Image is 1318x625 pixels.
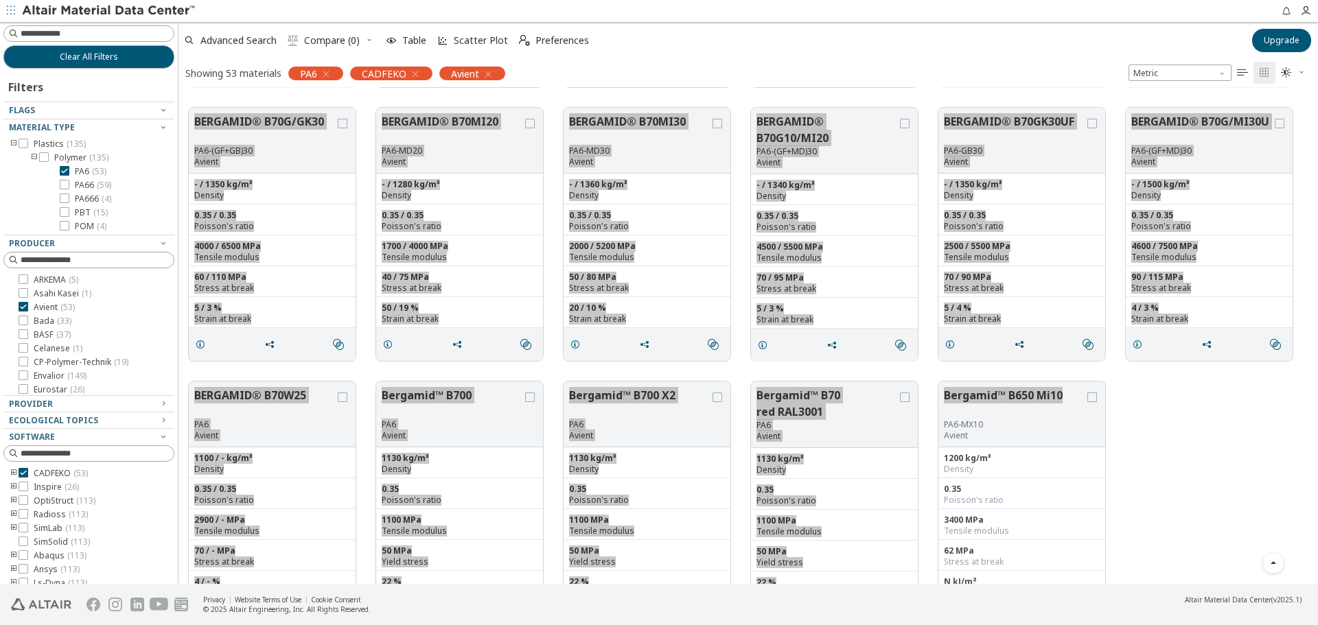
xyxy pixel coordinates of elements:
div: Density [756,464,912,475]
div: Poisson's ratio [569,495,725,506]
span: POM [75,221,106,232]
span: PBT [75,207,108,218]
span: ( 53 ) [92,165,106,177]
p: Avient [944,430,1085,441]
span: Metric [1129,64,1232,81]
button: Theme [1275,62,1311,84]
span: Compare (0) [304,36,360,45]
div: N kJ/m² [944,576,1100,587]
div: 0.35 / 0.35 [569,210,725,221]
button: Similar search [1264,331,1293,358]
button: BERGAMID® B70GK30UF [944,113,1085,145]
div: Yield stress [569,556,725,567]
p: Avient [569,156,710,167]
span: Ecological Topics [9,414,98,426]
div: 60 / 110 MPa [194,272,350,283]
div: PA6 [382,419,522,430]
div: Strain at break [569,314,725,325]
div: 1700 / 4000 MPa [382,241,537,252]
div: 50 MPa [569,545,725,556]
div: Poisson's ratio [382,495,537,506]
span: ( 113 ) [60,563,80,575]
i:  [1259,67,1270,78]
div: 3400 MPa [944,515,1100,526]
span: ( 53 ) [60,301,75,313]
div: Showing 53 materials [185,67,281,80]
span: ( 113 ) [69,508,88,520]
a: Cookie Consent [311,595,361,604]
span: Material Type [9,121,75,133]
div: 20 / 10 % [569,303,725,314]
span: ( 113 ) [71,536,90,547]
div: 50 MPa [756,546,912,557]
div: Strain at break [382,314,537,325]
div: - / 1340 kg/m³ [756,180,912,191]
div: 1130 kg/m³ [382,453,537,464]
button: Details [1126,331,1155,358]
div: PA6 [756,420,897,431]
span: Bada [34,316,71,327]
div: PA6-MX10 [944,419,1085,430]
button: Similar search [1076,331,1105,358]
p: Avient [194,156,335,167]
div: PA6-(GF+GB)30 [194,145,335,156]
i:  [1083,339,1094,350]
span: ( 53 ) [73,467,88,479]
div: 0.35 [569,484,725,495]
div: 90 / 115 MPa [1131,272,1287,283]
div: 1200 kg/m³ [944,453,1100,464]
span: ( 19 ) [114,356,128,368]
a: Website Terms of Use [235,595,301,604]
div: Tensile modulus [194,252,350,263]
button: Details [938,331,967,358]
button: Bergamid™ B700 [382,387,522,419]
div: Density [756,191,912,202]
button: Material Type [3,119,174,136]
div: - / 1280 kg/m³ [382,179,537,190]
span: OptiStruct [34,495,95,506]
i:  [1281,67,1292,78]
span: Plastics [34,139,86,150]
i:  [288,35,299,46]
div: 0.35 [944,484,1100,495]
div: - / 1350 kg/m³ [194,179,350,190]
div: 4 / - % [194,576,350,587]
button: BERGAMID® B70G/GK30 [194,113,335,145]
div: 70 / 95 MPa [756,272,912,283]
div: Stress at break [944,283,1100,294]
span: Avient [34,302,75,313]
span: ( 113 ) [76,495,95,506]
span: SimSolid [34,536,90,547]
div: 5 / 4 % [944,303,1100,314]
p: Avient [569,430,710,441]
div: Tensile modulus [382,252,537,263]
span: ARKEMA [34,274,78,285]
div: Strain at break [756,314,912,325]
div: 70 / 90 MPa [944,272,1100,283]
span: Abaqus [34,550,86,561]
div: Tensile modulus [569,526,725,536]
button: Details [376,331,405,358]
div: Strain at break [1131,314,1287,325]
span: ( 113 ) [67,550,86,561]
i:  [895,340,906,351]
button: BERGAMID® B70MI30 [569,113,710,145]
div: 1100 MPa [569,515,725,526]
span: Eurostar [34,384,84,395]
div: 0.35 / 0.35 [756,211,912,222]
span: CADFEKO [34,468,88,479]
span: ( 135 ) [67,138,86,150]
div: © 2025 Altair Engineering, Inc. All Rights Reserved. [203,604,371,614]
div: Poisson's ratio [756,495,912,506]
span: Flags [9,104,35,116]
div: 0.35 / 0.35 [194,210,350,221]
i:  [1270,339,1281,350]
div: Poisson's ratio [944,221,1100,232]
i:  [519,35,530,46]
div: Yield stress [382,556,537,567]
div: Stress at break [382,283,537,294]
span: CP-Polymer-Technik [34,357,128,368]
span: Upgrade [1264,35,1299,46]
span: PA6 [300,67,317,80]
div: 2000 / 5200 MPa [569,241,725,252]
